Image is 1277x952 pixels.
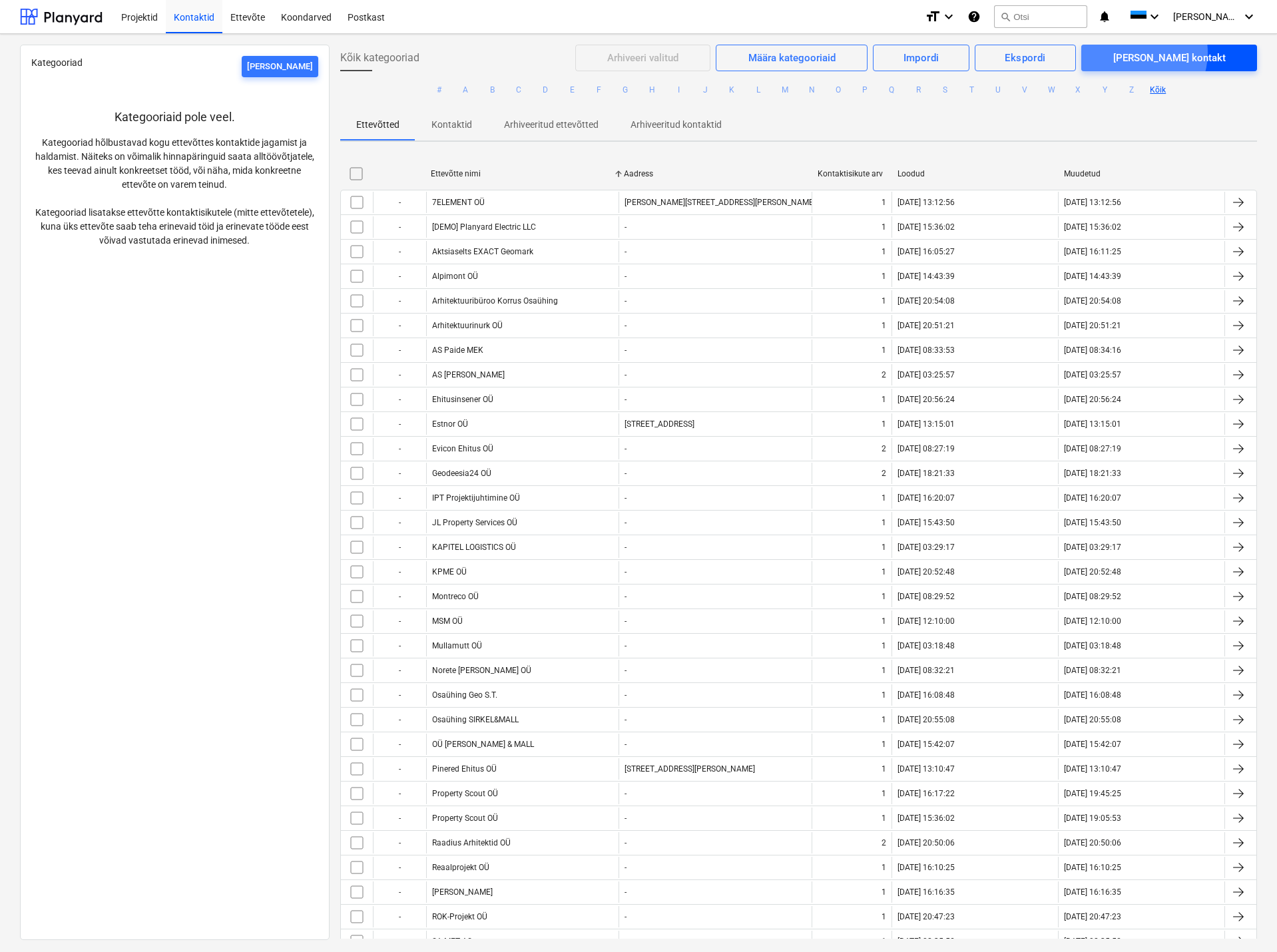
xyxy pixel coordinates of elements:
div: Arhitektuuribüroo Korrus Osaühing [432,296,558,306]
div: 1 [882,518,886,527]
div: [DATE] 14:43:39 [897,272,955,281]
div: [DATE] 03:29:17 [897,543,955,552]
button: G [617,82,633,98]
div: Ehitusinsener OÜ [432,395,493,404]
div: - [625,715,627,724]
div: Estnor OÜ [432,419,468,429]
div: [DATE] 12:10:00 [1064,616,1121,626]
div: [DATE] 20:52:48 [1064,567,1121,577]
span: search [1000,11,1011,22]
span: Kõik kategooriad [340,50,419,66]
div: [DATE] 16:20:07 [897,493,955,503]
div: Muudetud [1064,169,1220,178]
p: Ettevõtted [356,118,399,132]
div: Määra kategooriaid [748,49,836,67]
div: [STREET_ADDRESS][PERSON_NAME] [625,764,755,774]
div: Norete [PERSON_NAME] OÜ [432,666,531,675]
div: [DATE] 15:36:02 [1064,222,1121,232]
div: - [373,512,426,533]
div: AS [PERSON_NAME] [432,370,505,379]
div: [DATE] 16:10:25 [897,863,955,872]
button: W [1043,82,1059,98]
div: MSM OÜ [432,616,463,626]
div: [DATE] 20:55:08 [897,715,955,724]
div: - [373,241,426,262]
div: Mullamutt OÜ [432,641,482,650]
i: notifications [1098,9,1111,25]
div: - [625,937,627,946]
button: M [777,82,793,98]
span: [PERSON_NAME] Loks [1173,11,1240,22]
div: 1 [882,863,886,872]
button: L [750,82,766,98]
div: [DATE] 20:50:06 [1064,838,1121,847]
div: 1 [882,543,886,552]
div: [DATE] 03:25:57 [1064,370,1121,379]
div: [DATE] 16:10:25 [1064,863,1121,872]
div: [DATE] 08:32:21 [1064,666,1121,675]
div: [DATE] 13:15:01 [1064,419,1121,429]
div: 1 [882,789,886,798]
button: R [910,82,926,98]
i: Abikeskus [967,9,981,25]
div: [DATE] 14:43:39 [1064,272,1121,281]
div: Pinered Ehitus OÜ [432,764,497,774]
div: OÜ [PERSON_NAME] & MALL [432,740,534,749]
div: [DATE] 20:51:21 [1064,321,1121,330]
div: [DATE] 08:32:21 [897,666,955,675]
div: - [373,340,426,361]
button: J [697,82,713,98]
div: - [373,931,426,952]
div: - [625,518,627,527]
div: SA.MET AS [432,937,472,946]
div: JL Property Services OÜ [432,518,517,527]
button: Määra kategooriaid [716,45,868,71]
div: 1 [882,247,886,256]
div: [DATE] 19:05:53 [1064,814,1121,823]
div: - [373,463,426,484]
button: K [724,82,740,98]
div: 2 [882,444,886,453]
button: D [537,82,553,98]
div: [DATE] 08:33:53 [897,346,955,355]
div: Osaühing Geo S.T. [432,690,497,700]
div: - [373,438,426,459]
div: - [625,814,627,823]
button: Otsi [994,5,1087,28]
div: [PERSON_NAME] [432,887,493,897]
div: 1 [882,395,886,404]
div: - [625,616,627,626]
div: Reaalprojekt OÜ [432,863,489,872]
div: [DATE] 03:29:17 [1064,543,1121,552]
div: [DATE] 20:52:48 [897,567,955,577]
div: [DATE] 13:10:47 [897,764,955,774]
div: 1 [882,222,886,232]
div: - [373,832,426,853]
div: KPME OÜ [432,567,467,577]
div: [DATE] 08:29:52 [1064,592,1121,601]
div: [DATE] 16:20:07 [1064,493,1121,503]
div: Osaühing SIRKEL&MALL [432,715,519,724]
div: 1 [882,567,886,577]
div: [DATE] 08:27:19 [897,444,955,453]
div: KAPITEL LOGISTICS OÜ [432,543,516,552]
div: - [625,592,627,601]
button: [PERSON_NAME] kontakt [1081,45,1257,71]
p: Kategooriaid pole veel. [31,109,318,125]
div: [DATE] 20:55:08 [1064,715,1121,724]
div: - [373,783,426,804]
div: - [625,296,627,306]
div: - [373,635,426,656]
button: P [857,82,873,98]
div: [DATE] 16:08:48 [1064,690,1121,700]
div: [DATE] 03:18:48 [897,641,955,650]
div: [DATE] 15:42:07 [1064,740,1121,749]
button: S [937,82,953,98]
i: keyboard_arrow_down [941,9,957,25]
p: Arhiveeritud ettevõtted [504,118,599,132]
div: 1 [882,272,886,281]
div: - [625,912,627,921]
div: [DATE] 15:43:50 [1064,518,1121,527]
div: [DATE] 15:36:02 [897,814,955,823]
div: [DATE] 16:11:25 [1064,247,1121,256]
